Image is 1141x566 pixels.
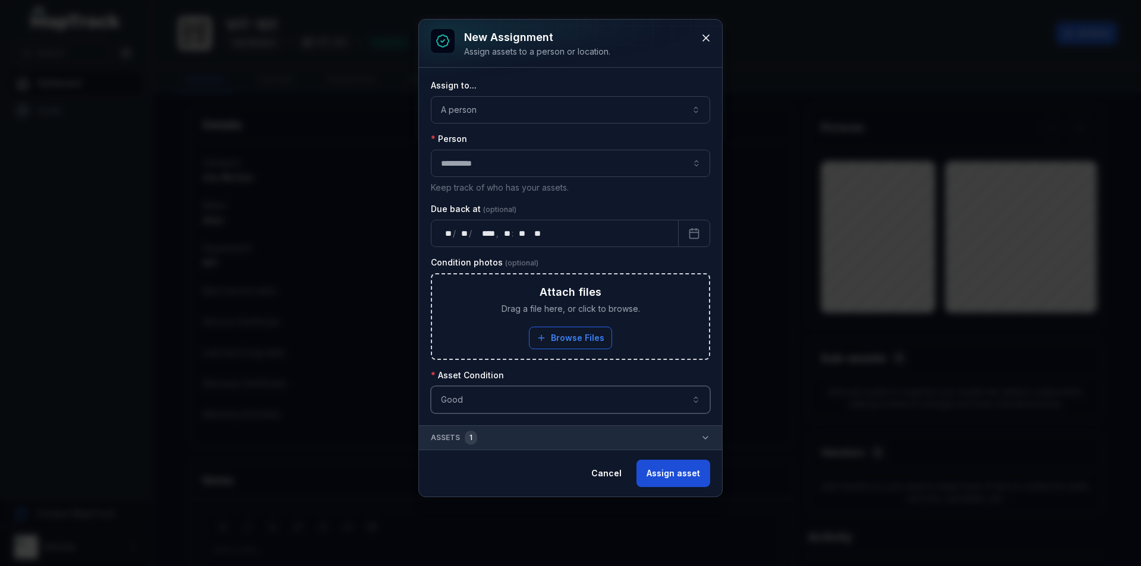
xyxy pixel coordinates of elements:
div: hour, [500,227,512,239]
div: Assign assets to a person or location. [464,46,610,58]
button: Assets1 [419,426,722,450]
label: Person [431,133,467,145]
div: / [469,227,473,239]
div: day, [441,227,453,239]
label: Condition photos [431,257,538,268]
h3: Attach files [540,284,601,301]
button: Cancel [581,460,632,487]
div: : [512,227,515,239]
label: Asset Condition [431,369,504,381]
button: Browse Files [529,327,612,349]
input: assignment-add:person-label [431,150,710,177]
span: Drag a file here, or click to browse. [502,303,640,315]
label: Due back at [431,203,516,215]
div: year, [473,227,496,239]
div: month, [457,227,469,239]
button: Calendar [678,220,710,247]
div: / [453,227,457,239]
div: , [496,227,500,239]
span: Assets [431,431,477,445]
div: am/pm, [529,227,542,239]
p: Keep track of who has your assets. [431,182,710,194]
button: Assign asset [636,460,710,487]
button: Good [431,386,710,413]
div: 1 [465,431,477,445]
button: A person [431,96,710,124]
h3: New assignment [464,29,610,46]
label: Assign to... [431,80,477,91]
div: minute, [515,227,527,239]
